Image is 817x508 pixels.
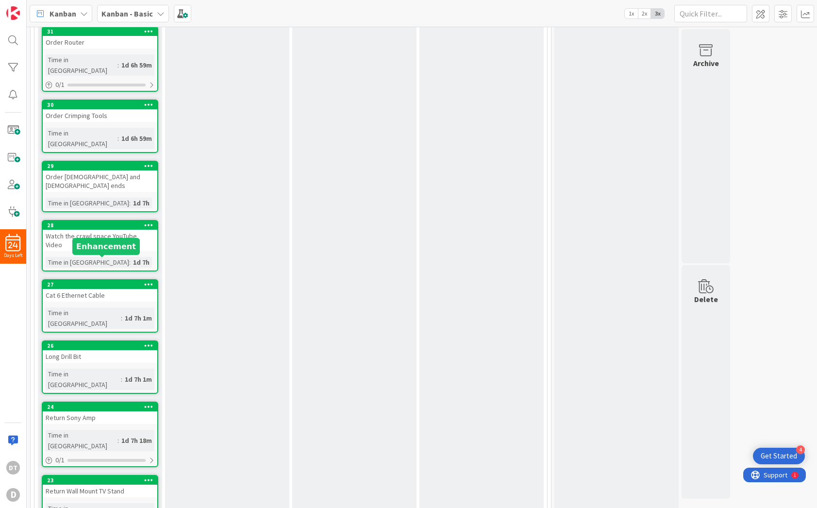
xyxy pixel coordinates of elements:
div: 27 [47,281,157,288]
a: 27Cat 6 Ethernet CableTime in [GEOGRAPHIC_DATA]:1d 7h 1m [42,279,158,333]
div: 26 [43,341,157,350]
span: : [117,133,119,144]
div: 1d 7h [131,257,152,268]
a: 28Watch the crawl space YouTube VideoTime in [GEOGRAPHIC_DATA]:1d 7h [42,220,158,271]
div: Get Started [761,451,797,461]
span: Kanban [50,8,76,19]
span: : [129,257,131,268]
div: DT [6,461,20,474]
div: 0/1 [43,454,157,466]
div: D [6,488,20,502]
div: 29Order [DEMOGRAPHIC_DATA] and [DEMOGRAPHIC_DATA] ends [43,162,157,192]
div: Time in [GEOGRAPHIC_DATA] [46,54,117,76]
span: 0 / 1 [55,80,65,90]
div: Order Crimping Tools [43,109,157,122]
div: 28Watch the crawl space YouTube Video [43,221,157,251]
div: 24 [47,404,157,410]
div: 0/1 [43,79,157,91]
div: Time in [GEOGRAPHIC_DATA] [46,198,129,208]
div: 31 [43,27,157,36]
div: Long Drill Bit [43,350,157,363]
span: 3x [651,9,664,18]
div: 23 [43,476,157,485]
div: 26 [47,342,157,349]
div: 28 [43,221,157,230]
div: Time in [GEOGRAPHIC_DATA] [46,430,117,451]
div: 26Long Drill Bit [43,341,157,363]
div: Delete [694,293,718,305]
div: 31 [47,28,157,35]
a: 26Long Drill BitTime in [GEOGRAPHIC_DATA]:1d 7h 1m [42,340,158,394]
span: : [121,313,122,323]
div: Return Sony Amp [43,411,157,424]
div: Time in [GEOGRAPHIC_DATA] [46,307,121,329]
div: 1d 7h 1m [122,374,154,385]
div: Watch the crawl space YouTube Video [43,230,157,251]
div: 30 [43,101,157,109]
div: 24Return Sony Amp [43,403,157,424]
div: 29 [47,163,157,169]
b: Kanban - Basic [101,9,153,18]
span: : [121,374,122,385]
div: Time in [GEOGRAPHIC_DATA] [46,257,129,268]
div: 1 [50,4,53,12]
div: 24 [43,403,157,411]
div: Cat 6 Ethernet Cable [43,289,157,302]
span: : [117,60,119,70]
span: : [117,435,119,446]
h5: Enhancement [76,242,136,251]
span: 0 / 1 [55,455,65,465]
div: Order Router [43,36,157,49]
input: Quick Filter... [674,5,747,22]
span: 2x [638,9,651,18]
div: 30 [47,102,157,108]
div: 23Return Wall Mount TV Stand [43,476,157,497]
div: 1d 7h 1m [122,313,154,323]
div: Archive [693,57,719,69]
span: 1x [625,9,638,18]
div: 28 [47,222,157,229]
div: 31Order Router [43,27,157,49]
div: 29 [43,162,157,170]
img: Visit kanbanzone.com [6,6,20,20]
div: Time in [GEOGRAPHIC_DATA] [46,369,121,390]
a: 24Return Sony AmpTime in [GEOGRAPHIC_DATA]:1d 7h 18m0/1 [42,402,158,467]
div: 23 [47,477,157,484]
div: 1d 7h 18m [119,435,154,446]
div: 4 [796,445,805,454]
div: 1d 6h 59m [119,133,154,144]
span: 24 [8,242,18,249]
div: 30Order Crimping Tools [43,101,157,122]
a: 31Order RouterTime in [GEOGRAPHIC_DATA]:1d 6h 59m0/1 [42,26,158,92]
a: 29Order [DEMOGRAPHIC_DATA] and [DEMOGRAPHIC_DATA] endsTime in [GEOGRAPHIC_DATA]:1d 7h [42,161,158,212]
a: 30Order Crimping ToolsTime in [GEOGRAPHIC_DATA]:1d 6h 59m [42,100,158,153]
div: 27 [43,280,157,289]
div: Time in [GEOGRAPHIC_DATA] [46,128,117,149]
div: Return Wall Mount TV Stand [43,485,157,497]
span: Support [20,1,44,13]
span: : [129,198,131,208]
div: 1d 6h 59m [119,60,154,70]
div: 1d 7h [131,198,152,208]
div: Order [DEMOGRAPHIC_DATA] and [DEMOGRAPHIC_DATA] ends [43,170,157,192]
div: Open Get Started checklist, remaining modules: 4 [753,448,805,464]
div: 27Cat 6 Ethernet Cable [43,280,157,302]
